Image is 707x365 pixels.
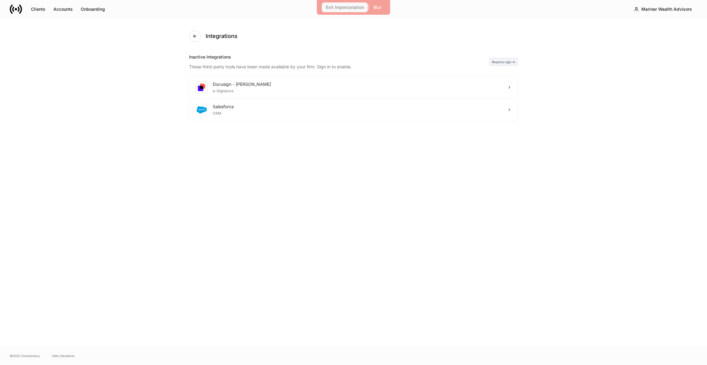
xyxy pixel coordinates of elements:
[213,81,271,87] div: Docusign - [PERSON_NAME]
[189,54,489,60] div: Inactive Integrations
[31,7,45,11] div: Clients
[326,5,364,10] div: Exit Impersonation
[10,353,40,358] span: © 2025 OneAdvisory
[27,4,49,14] button: Clients
[213,87,271,93] div: e-Signature
[629,4,697,15] button: Mariner Wealth Advisors
[213,110,234,116] div: CRM
[641,7,692,11] div: Mariner Wealth Advisors
[81,7,105,11] div: Onboarding
[77,4,109,14] button: Onboarding
[489,58,518,66] div: Requires sign-in
[369,2,385,12] button: Blur
[53,7,73,11] div: Accounts
[49,4,77,14] button: Accounts
[52,353,75,358] a: Data Disclaimer
[189,60,489,70] div: These third-party tools have been made available by your firm. Sign in to enable.
[373,5,381,10] div: Blur
[206,32,238,40] h4: Integrations
[322,2,368,12] button: Exit Impersonation
[213,104,234,110] div: Salesforce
